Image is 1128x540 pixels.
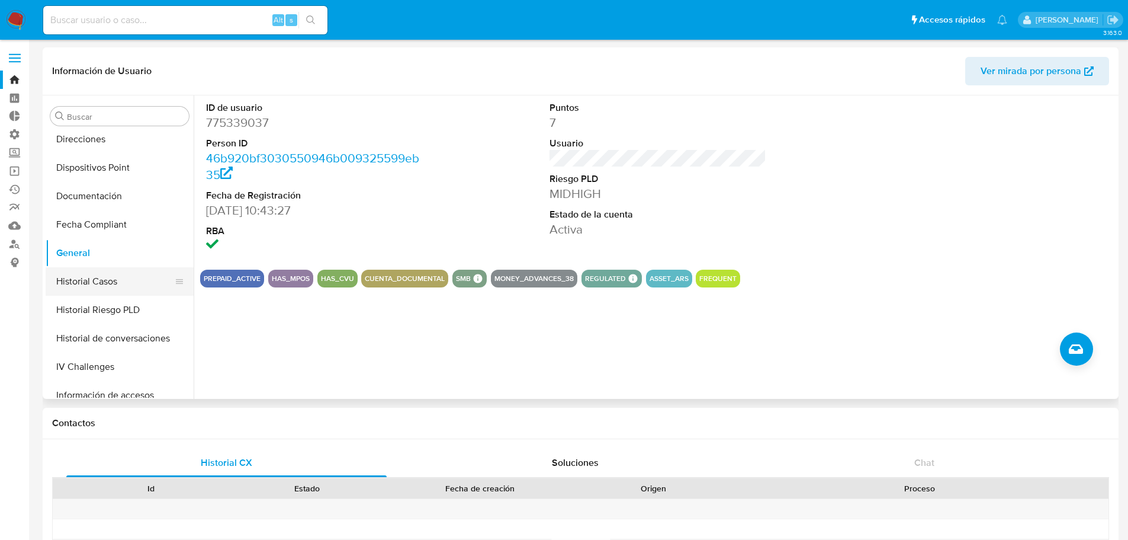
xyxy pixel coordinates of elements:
[549,221,767,238] dd: Activa
[206,149,419,183] a: 46b920bf3030550946b009325599eb35
[46,267,184,296] button: Historial Casos
[46,182,194,210] button: Documentación
[549,137,767,150] dt: Usuario
[549,208,767,221] dt: Estado de la cuenta
[206,101,423,114] dt: ID de usuario
[237,483,377,494] div: Estado
[919,14,985,26] span: Accesos rápidos
[206,137,423,150] dt: Person ID
[965,57,1109,85] button: Ver mirada por persona
[201,456,252,469] span: Historial CX
[46,296,194,324] button: Historial Riesgo PLD
[584,483,723,494] div: Origen
[298,12,323,28] button: search-icon
[274,14,283,25] span: Alt
[46,239,194,267] button: General
[206,114,423,131] dd: 775339037
[393,483,567,494] div: Fecha de creación
[52,65,152,77] h1: Información de Usuario
[46,125,194,154] button: Direcciones
[981,57,1081,85] span: Ver mirada por persona
[552,456,599,469] span: Soluciones
[55,111,65,121] button: Buscar
[549,172,767,186] dt: Riesgo PLD
[46,210,194,239] button: Fecha Compliant
[290,14,293,25] span: s
[52,417,1109,429] h1: Contactos
[67,111,184,122] input: Buscar
[206,189,423,202] dt: Fecha de Registración
[914,456,934,469] span: Chat
[997,15,1007,25] a: Notificaciones
[1036,14,1103,25] p: stephanie.sraciazek@mercadolibre.com
[82,483,221,494] div: Id
[549,186,767,202] dd: MIDHIGH
[549,114,767,131] dd: 7
[43,12,327,28] input: Buscar usuario o caso...
[46,154,194,182] button: Dispositivos Point
[740,483,1100,494] div: Proceso
[549,101,767,114] dt: Puntos
[46,324,194,353] button: Historial de conversaciones
[206,225,423,238] dt: RBA
[1107,14,1119,26] a: Salir
[46,381,194,410] button: Información de accesos
[46,353,194,381] button: IV Challenges
[206,202,423,219] dd: [DATE] 10:43:27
